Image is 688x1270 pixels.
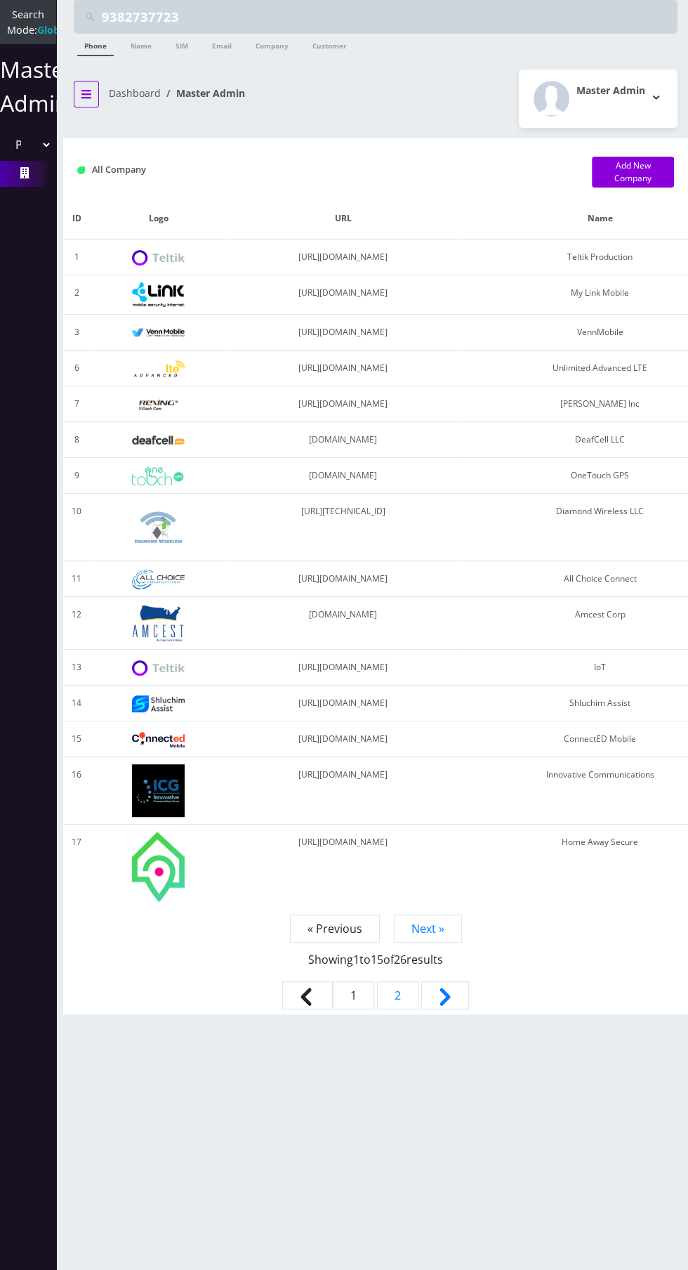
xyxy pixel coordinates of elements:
[227,757,460,825] td: [URL][DOMAIN_NAME]
[132,732,185,747] img: ConnectED Mobile
[227,198,460,240] th: URL
[77,166,85,174] img: All Company
[63,650,90,686] td: 13
[77,164,571,175] h1: All Company
[227,240,460,275] td: [URL][DOMAIN_NAME]
[227,351,460,386] td: [URL][DOMAIN_NAME]
[227,825,460,909] td: [URL][DOMAIN_NAME]
[132,328,185,338] img: VennMobile
[63,240,90,275] td: 1
[132,360,185,378] img: Unlimited Advanced LTE
[371,952,383,967] span: 15
[282,981,333,1009] span: &laquo; Previous
[63,198,90,240] th: ID
[63,494,90,561] td: 10
[63,458,90,494] td: 9
[132,660,185,676] img: IoT
[290,915,380,943] span: « Previous
[63,315,90,351] td: 3
[132,501,185,554] img: Diamond Wireless LLC
[63,386,90,422] td: 7
[132,695,185,712] img: Shluchim Assist
[227,597,460,650] td: [DOMAIN_NAME]
[63,920,688,1014] nav: Page navigation example
[74,79,365,119] nav: breadcrumb
[63,275,90,315] td: 2
[305,34,354,55] a: Customer
[592,157,674,188] a: Add New Company
[132,250,185,266] img: Teltik Production
[63,686,90,721] td: 14
[132,832,185,902] img: Home Away Secure
[90,198,227,240] th: Logo
[227,386,460,422] td: [URL][DOMAIN_NAME]
[227,561,460,597] td: [URL][DOMAIN_NAME]
[132,467,185,485] img: OneTouch GPS
[63,597,90,650] td: 12
[132,398,185,412] img: Rexing Inc
[394,915,462,943] a: Next »
[63,721,90,757] td: 15
[102,4,674,30] input: Search Teltik
[7,8,69,37] span: Search Mode:
[132,604,185,642] img: Amcest Corp
[132,436,185,445] img: DeafCell LLC
[394,952,406,967] span: 26
[227,275,460,315] td: [URL][DOMAIN_NAME]
[63,351,90,386] td: 6
[63,825,90,909] td: 17
[161,86,245,100] li: Master Admin
[227,458,460,494] td: [DOMAIN_NAME]
[227,315,460,351] td: [URL][DOMAIN_NAME]
[77,920,674,1014] nav: Pagination Navigation
[109,86,161,100] a: Dashboard
[227,650,460,686] td: [URL][DOMAIN_NAME]
[227,686,460,721] td: [URL][DOMAIN_NAME]
[168,34,195,55] a: SIM
[249,34,296,55] a: Company
[227,422,460,458] td: [DOMAIN_NAME]
[227,721,460,757] td: [URL][DOMAIN_NAME]
[77,34,114,56] a: Phone
[132,764,185,817] img: Innovative Communications
[63,561,90,597] td: 11
[63,422,90,458] td: 8
[519,70,677,128] button: Master Admin
[227,494,460,561] td: [URL][TECHNICAL_ID]
[124,34,159,55] a: Name
[421,981,469,1009] a: Next &raquo;
[37,23,69,37] strong: Global
[77,937,674,968] p: Showing to of results
[205,34,239,55] a: Email
[576,85,645,97] h2: Master Admin
[353,952,359,967] span: 1
[333,981,374,1009] span: 1
[132,282,185,307] img: My Link Mobile
[132,570,185,589] img: All Choice Connect
[377,981,418,1009] a: Go to page 2
[63,757,90,825] td: 16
